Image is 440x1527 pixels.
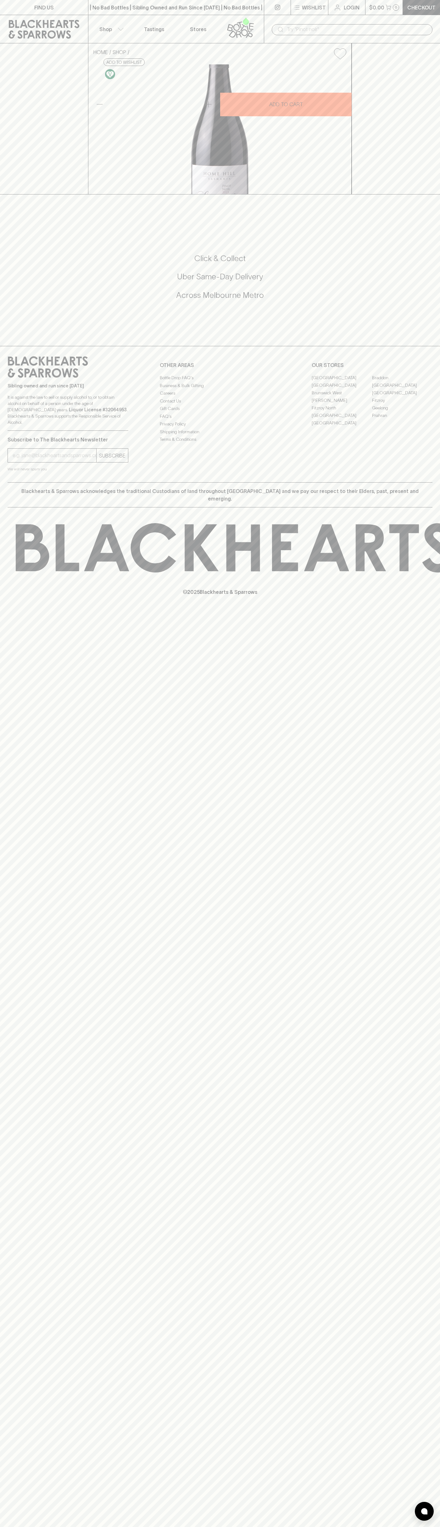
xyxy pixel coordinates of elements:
[160,413,281,420] a: FAQ's
[8,253,432,264] h5: Click & Collect
[13,451,96,461] input: e.g. jane@blackheartsandsparrows.com.au
[103,68,117,81] a: Made without the use of any animal products.
[312,404,372,412] a: Fitzroy North
[302,4,326,11] p: Wishlist
[331,46,349,62] button: Add to wishlist
[312,412,372,419] a: [GEOGRAPHIC_DATA]
[97,449,128,462] button: SUBSCRIBE
[93,49,108,55] a: HOME
[160,420,281,428] a: Privacy Policy
[220,93,352,116] button: ADD TO CART
[176,15,220,43] a: Stores
[8,466,128,472] p: We will never spam you
[88,15,132,43] button: Shop
[88,64,351,194] img: 40282.png
[144,25,164,33] p: Tastings
[421,1508,427,1514] img: bubble-icon
[113,49,126,55] a: SHOP
[269,101,303,108] p: ADD TO CART
[372,412,432,419] a: Prahran
[160,397,281,405] a: Contact Us
[160,361,281,369] p: OTHER AREAS
[160,428,281,435] a: Shipping Information
[12,487,428,502] p: Blackhearts & Sparrows acknowledges the traditional Custodians of land throughout [GEOGRAPHIC_DAT...
[160,405,281,413] a: Gift Cards
[287,25,427,35] input: Try "Pinot noir"
[312,381,372,389] a: [GEOGRAPHIC_DATA]
[160,390,281,397] a: Careers
[105,69,115,79] img: Vegan
[8,383,128,389] p: Sibling owned and run since [DATE]
[132,15,176,43] a: Tastings
[312,397,372,404] a: [PERSON_NAME]
[160,374,281,382] a: Bottle Drop FAQ's
[344,4,359,11] p: Login
[312,361,432,369] p: OUR STORES
[372,389,432,397] a: [GEOGRAPHIC_DATA]
[8,394,128,425] p: It is against the law to sell or supply alcohol to, or to obtain alcohol on behalf of a person un...
[372,397,432,404] a: Fitzroy
[312,374,372,381] a: [GEOGRAPHIC_DATA]
[69,407,127,412] strong: Liquor License #32064953
[160,436,281,443] a: Terms & Conditions
[103,58,145,66] button: Add to wishlist
[34,4,54,11] p: FIND US
[395,6,397,9] p: 0
[312,389,372,397] a: Brunswick West
[312,419,372,427] a: [GEOGRAPHIC_DATA]
[190,25,206,33] p: Stores
[8,228,432,333] div: Call to action block
[8,436,128,443] p: Subscribe to The Blackhearts Newsletter
[160,382,281,389] a: Business & Bulk Gifting
[99,25,112,33] p: Shop
[369,4,384,11] p: $0.00
[8,290,432,300] h5: Across Melbourne Metro
[372,374,432,381] a: Braddon
[99,452,125,459] p: SUBSCRIBE
[407,4,436,11] p: Checkout
[372,381,432,389] a: [GEOGRAPHIC_DATA]
[8,271,432,282] h5: Uber Same-Day Delivery
[372,404,432,412] a: Geelong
